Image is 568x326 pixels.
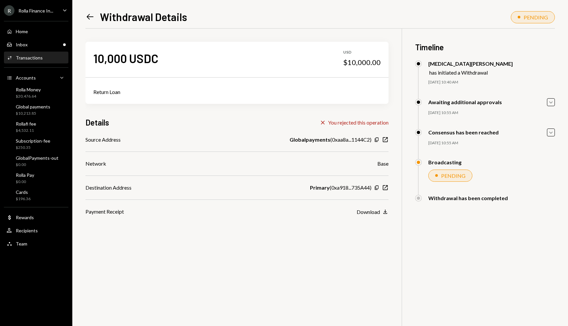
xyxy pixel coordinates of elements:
div: ( 0xa918...735A44 ) [310,184,371,192]
div: $20,476.64 [16,94,41,99]
div: Home [16,29,28,34]
div: Rollafi fee [16,121,36,127]
h3: Timeline [415,42,555,53]
a: Inbox [4,38,68,50]
div: Global payments [16,104,50,109]
div: Broadcasting [428,159,461,165]
div: [DATE] 10:40 AM [428,80,555,85]
div: Consensus has been reached [428,129,499,135]
div: 10,000 USDC [93,51,158,66]
div: Rolla Pay [16,172,34,178]
div: Rolla Finance In... [18,8,53,13]
a: Rollafi fee$4,532.11 [4,119,68,135]
div: [MEDICAL_DATA][PERSON_NAME] [428,60,513,67]
div: ( 0xaa8a...1144C2 ) [290,136,371,144]
div: Source Address [85,136,121,144]
div: Cards [16,189,31,195]
div: $10,213.85 [16,111,50,116]
div: You rejected this operation [328,119,389,126]
div: $0.00 [16,162,59,168]
div: Accounts [16,75,36,81]
div: Rolla Money [16,87,41,92]
button: Download [357,208,389,216]
div: $250.35 [16,145,50,151]
a: Home [4,25,68,37]
div: Team [16,241,27,246]
div: $10,000.00 [343,58,381,67]
div: has initiated a Withdrawal [429,69,513,76]
a: Rewards [4,211,68,223]
div: Inbox [16,42,28,47]
a: Team [4,238,68,249]
div: $0.00 [16,179,34,185]
a: GlobalPayments-out$0.00 [4,153,68,169]
a: Rolla Money$20,476.64 [4,85,68,101]
a: Accounts [4,72,68,83]
div: $196.36 [16,196,31,202]
div: R [4,5,14,16]
a: Transactions [4,52,68,63]
div: GlobalPayments-out [16,155,59,161]
div: Withdrawal has been completed [428,195,508,201]
div: USD [343,50,381,55]
div: [DATE] 10:55 AM [428,140,555,146]
div: Download [357,209,380,215]
div: Awaiting additional approvals [428,99,502,105]
b: Primary [310,184,330,192]
div: Transactions [16,55,43,60]
div: Payment Receipt [85,208,124,216]
div: Rewards [16,215,34,220]
div: Subscription-fee [16,138,50,144]
div: Return Loan [93,88,381,96]
a: Subscription-fee$250.35 [4,136,68,152]
div: Network [85,160,106,168]
div: Destination Address [85,184,131,192]
div: $4,532.11 [16,128,36,133]
a: Recipients [4,224,68,236]
a: Rolla Pay$0.00 [4,170,68,186]
div: PENDING [524,14,548,20]
div: Base [377,160,389,168]
div: Recipients [16,228,38,233]
a: Cards$196.36 [4,187,68,203]
h3: Details [85,117,109,128]
b: Globalpayments [290,136,330,144]
h1: Withdrawal Details [100,10,187,23]
a: Global payments$10,213.85 [4,102,68,118]
div: [DATE] 10:55 AM [428,110,555,116]
div: PENDING [441,173,465,179]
